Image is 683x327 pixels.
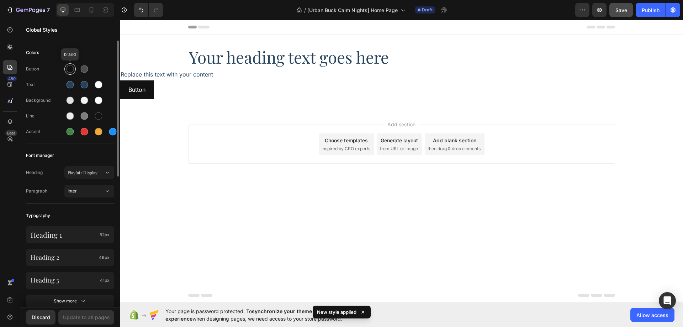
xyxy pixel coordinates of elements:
button: Save [609,3,633,17]
span: Allow access [636,311,668,319]
div: Discard [32,313,50,321]
button: Playfair Display [64,166,114,179]
p: Global Styles [26,26,114,33]
p: 7 [47,6,50,14]
div: Background [26,97,64,104]
span: 41px [100,277,110,284]
p: Heading 3 [31,276,97,284]
span: Colors [26,48,39,57]
button: Allow access [630,308,674,322]
button: Discard [26,310,55,325]
button: Publish [636,3,666,17]
button: 7 [3,3,53,17]
iframe: Design area [120,20,683,303]
span: Playfair Display [68,169,104,176]
span: Heading [26,169,64,176]
span: Inter [68,188,104,194]
span: synchronize your theme style & enhance your experience [165,308,365,322]
span: 52px [100,232,110,238]
span: Font manager [26,151,54,160]
p: New style applied [317,308,356,316]
span: Typography [26,211,50,220]
div: Publish [642,6,660,14]
p: Heading 2 [31,253,96,262]
button: Update to all pages [58,310,114,325]
div: Text [26,81,64,88]
span: [Urban Buck Calm Nights] Home Page [307,6,398,14]
div: Undo/Redo [134,3,163,17]
span: from URL or image [260,126,298,132]
span: / [304,6,306,14]
span: then drag & drop elements [308,126,361,132]
span: 46px [99,254,110,261]
div: 450 [7,76,17,81]
button: Show more [26,295,114,307]
span: Paragraph [26,188,64,194]
div: Line [26,113,64,119]
div: Show more [54,297,87,305]
div: Generate layout [261,117,298,124]
div: Update to all pages [63,313,110,321]
p: Heading 1 [31,230,97,239]
span: Add section [265,101,298,108]
div: Add blank section [313,117,356,124]
div: Choose templates [205,117,248,124]
div: Beta [5,130,17,136]
span: Your page is password protected. To when designing pages, we need access to your store password. [165,307,393,322]
span: Draft [422,7,433,13]
span: Save [615,7,627,13]
div: Button [26,66,64,72]
div: Open Intercom Messenger [659,292,676,309]
button: Inter [64,185,114,197]
span: inspired by CRO experts [202,126,250,132]
div: Accent [26,128,64,135]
